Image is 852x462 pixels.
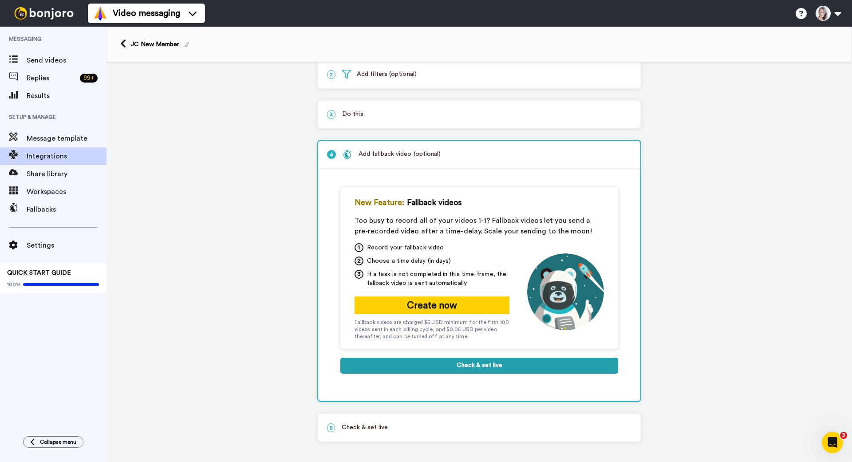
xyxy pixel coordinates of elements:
[342,70,351,79] img: filter.svg
[327,70,335,79] span: 2
[40,438,76,446] span: Collapse menu
[23,436,83,448] button: Collapse menu
[355,215,604,237] div: Too busy to record all of your videos 1-1? Fallback videos let you send a pre-recorded video afte...
[113,7,180,20] span: Video messaging
[27,73,76,83] span: Replies
[367,270,509,288] span: If a task is not completed in this time-frame, the fallback video is sent automatically
[27,133,106,144] span: Message template
[27,91,106,101] span: Results
[80,74,98,83] div: 99 +
[355,296,509,314] button: Create now
[407,196,462,209] span: Fallback videos
[317,413,641,442] div: 5Check & set live
[340,358,618,374] button: Check & set live
[355,243,363,252] span: 1
[27,55,106,66] span: Send videos
[317,60,641,89] div: 2Add filters (optional)
[327,70,631,79] p: Add filters (optional)
[527,253,604,330] img: astronaut-joro.png
[27,204,106,215] span: Fallbacks
[327,110,631,119] p: Do this
[27,240,106,251] span: Settings
[840,432,847,439] span: 3
[355,319,509,340] div: Fallback videos are charged $5 USD minimum for the first 100 videos sent in each billing cycle, a...
[327,423,335,432] span: 5
[367,257,451,265] span: Choose a time delay (in days)
[317,100,641,129] div: 3Do this
[822,432,843,453] iframe: Intercom live chat
[7,270,71,276] span: QUICK START GUIDE
[355,257,363,265] span: 2
[130,40,189,49] div: JC New Member
[327,423,631,432] p: Check & set live
[7,281,21,288] span: 100%
[327,110,335,119] span: 3
[11,7,77,20] img: bj-logo-header-white.svg
[367,243,444,252] span: Record your fallback video
[27,169,106,179] span: Share library
[343,150,441,159] div: Add fallback video (optional)
[327,150,336,159] span: 4
[355,270,363,279] span: 3
[27,151,106,162] span: Integrations
[93,6,107,20] img: vm-color.svg
[27,186,106,197] span: Workspaces
[355,196,404,209] span: New Feature:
